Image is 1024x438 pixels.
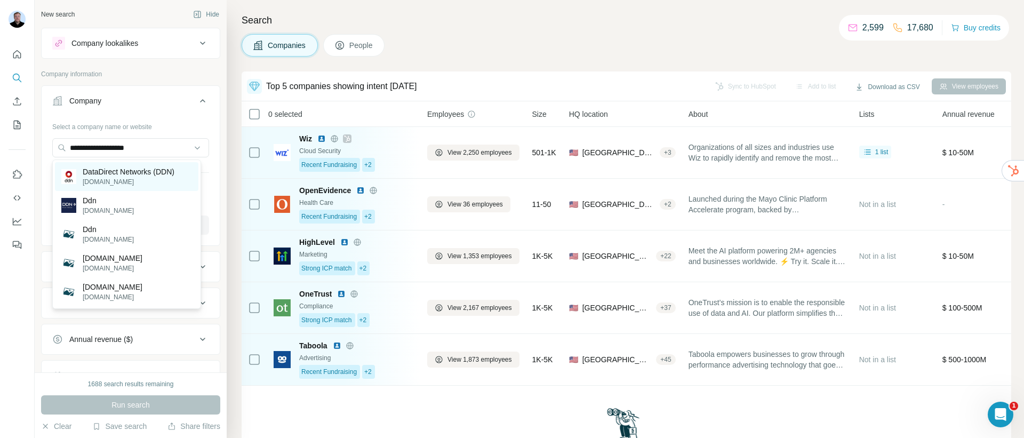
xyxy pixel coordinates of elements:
[83,235,134,244] p: [DOMAIN_NAME]
[301,264,352,273] span: Strong ICP match
[427,300,519,316] button: View 2,167 employees
[41,10,75,19] div: New search
[42,326,220,352] button: Annual revenue ($)
[61,284,76,299] img: ddn.com.tr
[9,11,26,28] img: Avatar
[364,160,372,170] span: +2
[299,198,414,208] div: Health Care
[532,147,556,158] span: 501-1K
[689,297,846,318] span: OneTrust’s mission is to enable the responsible use of data and AI. Our platform simplifies the c...
[299,340,327,351] span: Taboola
[532,109,547,120] span: Size
[9,165,26,184] button: Use Surfe on LinkedIn
[359,315,367,325] span: +2
[582,354,652,365] span: [GEOGRAPHIC_DATA], [US_STATE]
[42,363,220,388] button: Employees (size)
[299,133,312,144] span: Wiz
[656,355,675,364] div: + 45
[61,169,76,184] img: DataDirect Networks (DDN)
[859,200,896,209] span: Not in a list
[907,21,933,34] p: 17,680
[83,264,142,273] p: [DOMAIN_NAME]
[9,188,26,208] button: Use Surfe API
[299,146,414,156] div: Cloud Security
[569,199,578,210] span: 🇺🇸
[317,134,326,143] img: LinkedIn logo
[83,166,174,177] p: DataDirect Networks (DDN)
[427,248,519,264] button: View 1,353 employees
[364,212,372,221] span: +2
[83,253,142,264] p: [DOMAIN_NAME]
[569,251,578,261] span: 🇺🇸
[301,212,357,221] span: Recent Fundraising
[186,6,227,22] button: Hide
[1010,402,1018,410] span: 1
[582,199,655,210] span: [GEOGRAPHIC_DATA], [US_STATE]
[299,289,332,299] span: OneTrust
[301,315,352,325] span: Strong ICP match
[447,251,512,261] span: View 1,353 employees
[69,370,126,381] div: Employees (size)
[61,198,76,213] img: Ddn
[9,92,26,111] button: Enrich CSV
[274,299,291,316] img: Logo of OneTrust
[167,421,220,432] button: Share filters
[427,352,519,368] button: View 1,873 employees
[689,142,846,163] span: Organizations of all sizes and industries use Wiz to rapidly identify and remove the most critica...
[349,40,374,51] span: People
[447,148,512,157] span: View 2,250 employees
[942,148,974,157] span: $ 10-50M
[427,196,510,212] button: View 36 employees
[582,251,652,261] span: [GEOGRAPHIC_DATA], [US_STATE]
[660,200,676,209] div: + 2
[951,20,1001,35] button: Buy credits
[569,147,578,158] span: 🇺🇸
[656,251,675,261] div: + 22
[299,250,414,259] div: Marketing
[333,341,341,350] img: LinkedIn logo
[42,30,220,56] button: Company lookalikes
[266,80,417,93] div: Top 5 companies showing intent [DATE]
[9,115,26,134] button: My lists
[942,252,974,260] span: $ 10-50M
[340,238,349,246] img: LinkedIn logo
[268,40,307,51] span: Companies
[582,147,655,158] span: [GEOGRAPHIC_DATA], [US_STATE]
[61,227,76,242] img: Ddn
[447,355,512,364] span: View 1,873 employees
[299,237,335,248] span: HighLevel
[689,245,846,267] span: Meet the AI platform powering 2M+ agencies and businesses worldwide. ⚡ Try it. Scale it. Own it. ...
[52,118,209,132] div: Select a company name or website
[274,196,291,213] img: Logo of OpenEvidence
[88,379,174,389] div: 1688 search results remaining
[42,290,220,316] button: HQ location
[359,264,367,273] span: +2
[942,355,987,364] span: $ 500-1000M
[83,282,142,292] p: [DOMAIN_NAME]
[875,147,889,157] span: 1 list
[862,21,884,34] p: 2,599
[660,148,676,157] div: + 3
[942,109,995,120] span: Annual revenue
[532,354,553,365] span: 1K-5K
[83,206,134,216] p: [DOMAIN_NAME]
[83,177,174,187] p: [DOMAIN_NAME]
[69,334,133,345] div: Annual revenue ($)
[69,95,101,106] div: Company
[447,200,503,209] span: View 36 employees
[427,109,464,120] span: Employees
[83,195,134,206] p: Ddn
[988,402,1013,427] iframe: Intercom live chat
[689,349,846,370] span: Taboola empowers businesses to grow through performance advertising technology that goes beyond s...
[274,248,291,265] img: Logo of HighLevel
[299,353,414,363] div: Advertising
[582,302,652,313] span: [GEOGRAPHIC_DATA], [US_STATE]
[42,254,220,280] button: Industry
[656,303,675,313] div: + 37
[569,354,578,365] span: 🇺🇸
[9,45,26,64] button: Quick start
[689,109,708,120] span: About
[41,421,71,432] button: Clear
[532,251,553,261] span: 1K-5K
[83,292,142,302] p: [DOMAIN_NAME]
